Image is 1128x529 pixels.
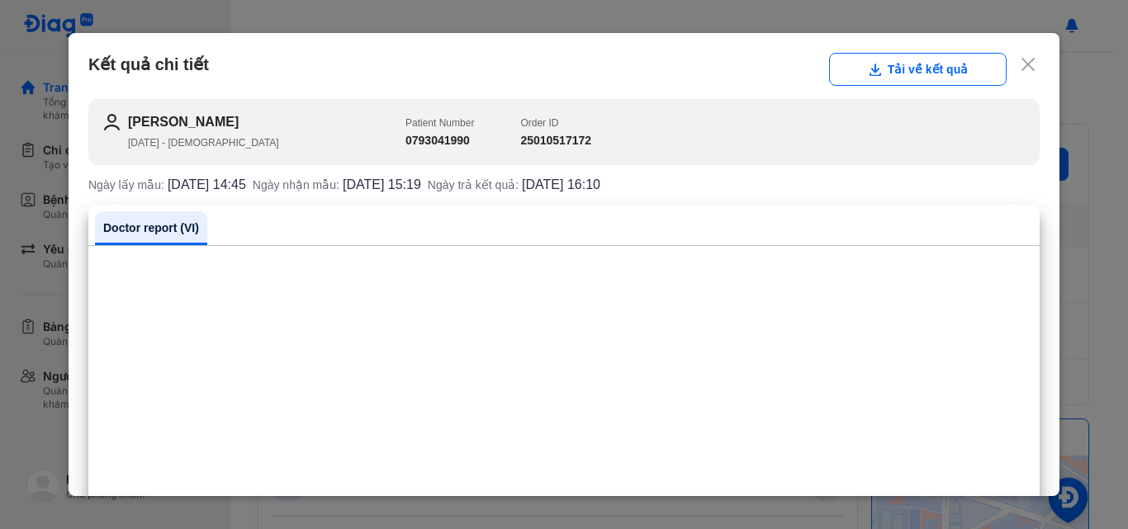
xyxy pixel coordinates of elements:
span: Order ID [520,117,558,129]
div: Ngày nhận mẫu: [253,178,421,191]
div: Ngày trả kết quả: [428,178,600,191]
h2: [PERSON_NAME] [128,112,405,132]
div: Kết quả chi tiết [88,53,1040,86]
div: Ngày lấy mẫu: [88,178,246,191]
span: [DATE] - [DEMOGRAPHIC_DATA] [128,137,279,149]
span: [DATE] 16:10 [522,178,600,191]
span: Patient Number [405,117,474,129]
button: Tải về kết quả [829,53,1007,86]
a: Doctor report (VI) [95,211,207,245]
span: [DATE] 15:19 [343,178,421,191]
span: [DATE] 14:45 [168,178,246,191]
h3: 0793041990 [405,132,474,149]
h3: 25010517172 [520,132,591,149]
